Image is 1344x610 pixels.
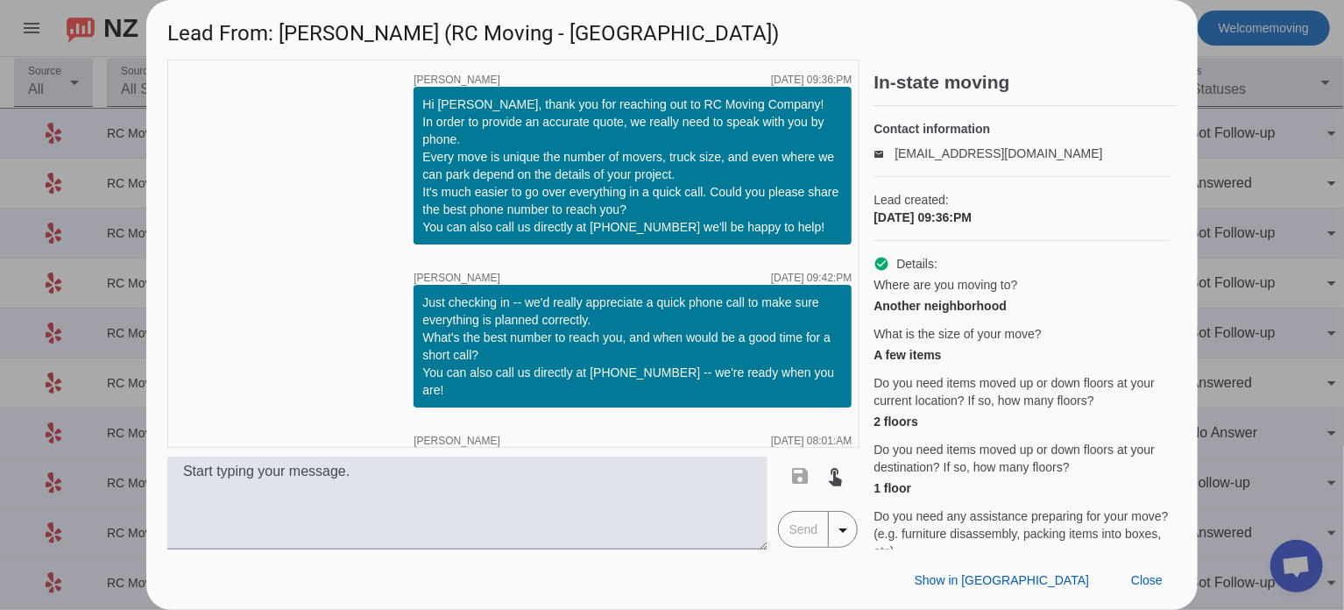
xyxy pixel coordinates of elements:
span: [PERSON_NAME] [414,74,500,85]
span: Do you need items moved up or down floors at your current location? If so, how many floors? [874,374,1170,409]
div: [DATE] 09:36:PM [874,209,1170,226]
button: Close [1117,564,1177,596]
div: A few items [874,346,1170,364]
div: [DATE] 09:36:PM [771,74,852,85]
span: What is the size of your move? [874,325,1041,343]
span: [PERSON_NAME] [414,273,500,283]
div: 1 floor [874,479,1170,497]
div: [DATE] 08:01:AM [771,436,852,446]
mat-icon: arrow_drop_down [832,520,853,541]
mat-icon: check_circle [874,256,889,272]
span: Lead created: [874,191,1170,209]
mat-icon: touch_app [825,465,846,486]
h4: Contact information [874,120,1170,138]
span: Where are you moving to? [874,276,1017,294]
mat-icon: email [874,149,895,158]
span: Close [1131,573,1163,587]
div: Just checking in -- we'd really appreciate a quick phone call to make sure everything is planned ... [422,294,843,399]
div: 2 floors [874,413,1170,430]
h2: In-state moving [874,74,1177,91]
span: [PERSON_NAME] [414,436,500,446]
span: Do you need items moved up or down floors at your destination? If so, how many floors? [874,441,1170,476]
span: Details: [896,255,937,273]
div: Another neighborhood [874,297,1170,315]
div: Hi [PERSON_NAME], thank you for reaching out to RC Moving Company! In order to provide an accurat... [422,96,843,236]
span: Do you need any assistance preparing for your move? (e.g. furniture disassembly, packing items in... [874,507,1170,560]
button: Show in [GEOGRAPHIC_DATA] [901,564,1103,596]
a: [EMAIL_ADDRESS][DOMAIN_NAME] [895,146,1102,160]
div: [DATE] 09:42:PM [771,273,852,283]
span: Show in [GEOGRAPHIC_DATA] [915,573,1089,587]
